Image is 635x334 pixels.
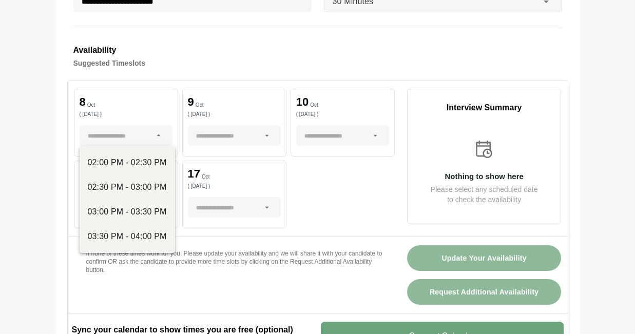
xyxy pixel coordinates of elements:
[407,245,562,271] button: Update Your Availability
[80,184,172,189] p: ( [DATE] )
[310,103,318,108] p: Oct
[93,174,102,180] p: Oct
[80,168,92,180] p: 13
[473,139,495,160] img: calender
[87,103,95,108] p: Oct
[296,112,389,117] p: ( [DATE] )
[196,103,204,108] p: Oct
[80,112,172,117] p: ( [DATE] )
[408,102,561,114] p: Interview Summary
[202,174,210,180] p: Oct
[296,96,309,108] p: 10
[407,279,562,305] button: Request Additional Availability
[86,249,382,274] p: If none of these times work for you. Please update your availability and we will share it with yo...
[80,96,86,108] p: 8
[73,57,562,69] h4: Suggested Timeslots
[188,112,281,117] p: ( [DATE] )
[408,184,561,205] p: Please select any scheduled date to check the availability
[188,168,200,180] p: 17
[73,44,562,57] h3: Availability
[408,172,561,180] p: Nothing to show here
[188,184,281,189] p: ( [DATE] )
[188,96,194,108] p: 9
